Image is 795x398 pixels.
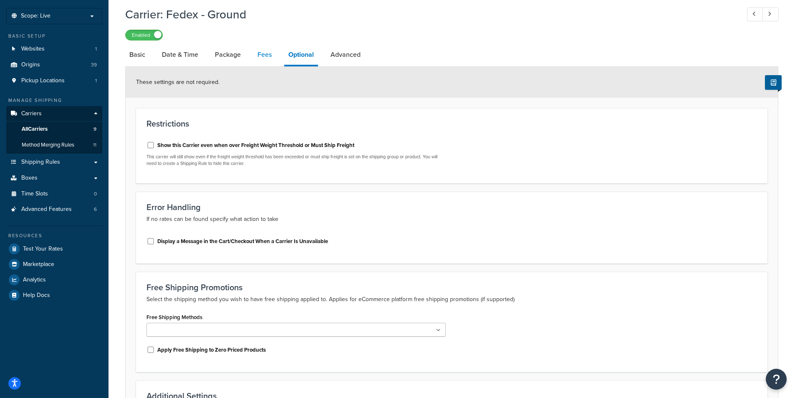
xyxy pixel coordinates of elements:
li: Websites [6,41,102,57]
li: Origins [6,57,102,73]
span: 1 [95,46,97,53]
h1: Carrier: Fedex - Ground [125,6,732,23]
a: Carriers [6,106,102,122]
span: Advanced Features [21,206,72,213]
li: Method Merging Rules [6,137,102,153]
a: Previous Record [747,8,763,21]
li: Advanced Features [6,202,102,217]
span: Websites [21,46,45,53]
li: Pickup Locations [6,73,102,89]
h3: Free Shipping Promotions [146,283,757,292]
span: 6 [94,206,97,213]
a: Basic [125,45,149,65]
a: Shipping Rules [6,155,102,170]
span: These settings are not required. [136,78,220,86]
div: Basic Setup [6,33,102,40]
a: Help Docs [6,288,102,303]
span: All Carriers [22,126,48,133]
li: Time Slots [6,186,102,202]
a: Boxes [6,170,102,186]
a: AllCarriers9 [6,122,102,137]
p: If no rates can be found specify what action to take [146,214,757,224]
span: Help Docs [23,292,50,299]
p: Select the shipping method you wish to have free shipping applied to. Applies for eCommerce platf... [146,294,757,304]
a: Websites1 [6,41,102,57]
a: Advanced [326,45,365,65]
a: Analytics [6,272,102,287]
span: 39 [91,61,97,68]
a: Fees [253,45,276,65]
h3: Restrictions [146,119,757,128]
span: Origins [21,61,40,68]
span: Carriers [21,110,42,117]
a: Optional [284,45,318,66]
span: Scope: Live [21,13,50,20]
span: 9 [93,126,96,133]
a: Test Your Rates [6,241,102,256]
span: 11 [93,142,96,149]
label: Free Shipping Methods [146,314,202,320]
span: Boxes [21,175,38,182]
span: Analytics [23,276,46,284]
span: 0 [94,190,97,198]
button: Open Resource Center [766,369,787,390]
div: Manage Shipping [6,97,102,104]
span: Method Merging Rules [22,142,74,149]
span: Marketplace [23,261,54,268]
h3: Error Handling [146,203,757,212]
span: Pickup Locations [21,77,65,84]
span: Time Slots [21,190,48,198]
a: Method Merging Rules11 [6,137,102,153]
a: Date & Time [158,45,202,65]
a: Pickup Locations1 [6,73,102,89]
a: Advanced Features6 [6,202,102,217]
a: Marketplace [6,257,102,272]
a: Origins39 [6,57,102,73]
button: Show Help Docs [765,75,782,90]
a: Next Record [762,8,779,21]
div: Resources [6,232,102,239]
label: Display a Message in the Cart/Checkout When a Carrier Is Unavailable [157,238,328,245]
span: 1 [95,77,97,84]
li: Carriers [6,106,102,154]
label: Show this Carrier even when over Freight Weight Threshold or Must Ship Freight [157,142,354,149]
label: Enabled [126,30,162,40]
p: This carrier will still show even if the freight weight threshold has been exceeded or must ship ... [146,154,446,167]
label: Apply Free Shipping to Zero Priced Products [157,346,266,354]
span: Shipping Rules [21,159,60,166]
span: Test Your Rates [23,246,63,253]
a: Time Slots0 [6,186,102,202]
a: Package [211,45,245,65]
